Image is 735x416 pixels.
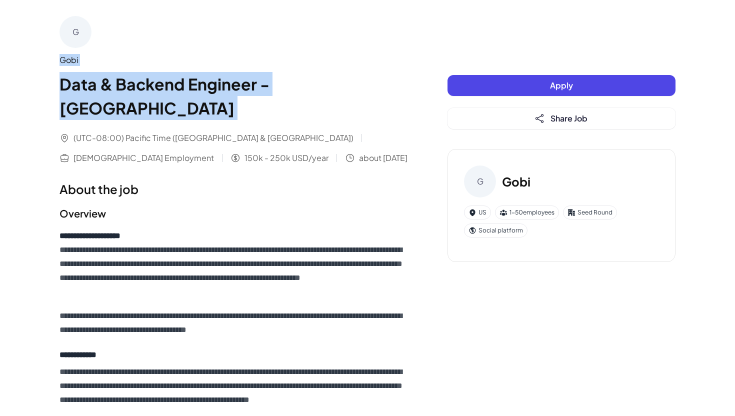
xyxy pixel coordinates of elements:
div: Gobi [59,54,407,66]
span: Share Job [550,113,587,123]
button: Apply [447,75,675,96]
h3: Gobi [502,172,530,190]
span: about [DATE] [359,152,407,164]
span: 150k - 250k USD/year [244,152,328,164]
h1: Data & Backend Engineer - [GEOGRAPHIC_DATA] [59,72,407,120]
span: Apply [550,80,573,90]
div: Seed Round [563,205,617,219]
h2: Overview [59,206,407,221]
h1: About the job [59,180,407,198]
div: Social platform [464,223,527,237]
div: G [464,165,496,197]
div: US [464,205,491,219]
span: [DEMOGRAPHIC_DATA] Employment [73,152,214,164]
button: Share Job [447,108,675,129]
div: 1-50 employees [495,205,559,219]
div: G [59,16,91,48]
span: (UTC-08:00) Pacific Time ([GEOGRAPHIC_DATA] & [GEOGRAPHIC_DATA]) [73,132,353,144]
